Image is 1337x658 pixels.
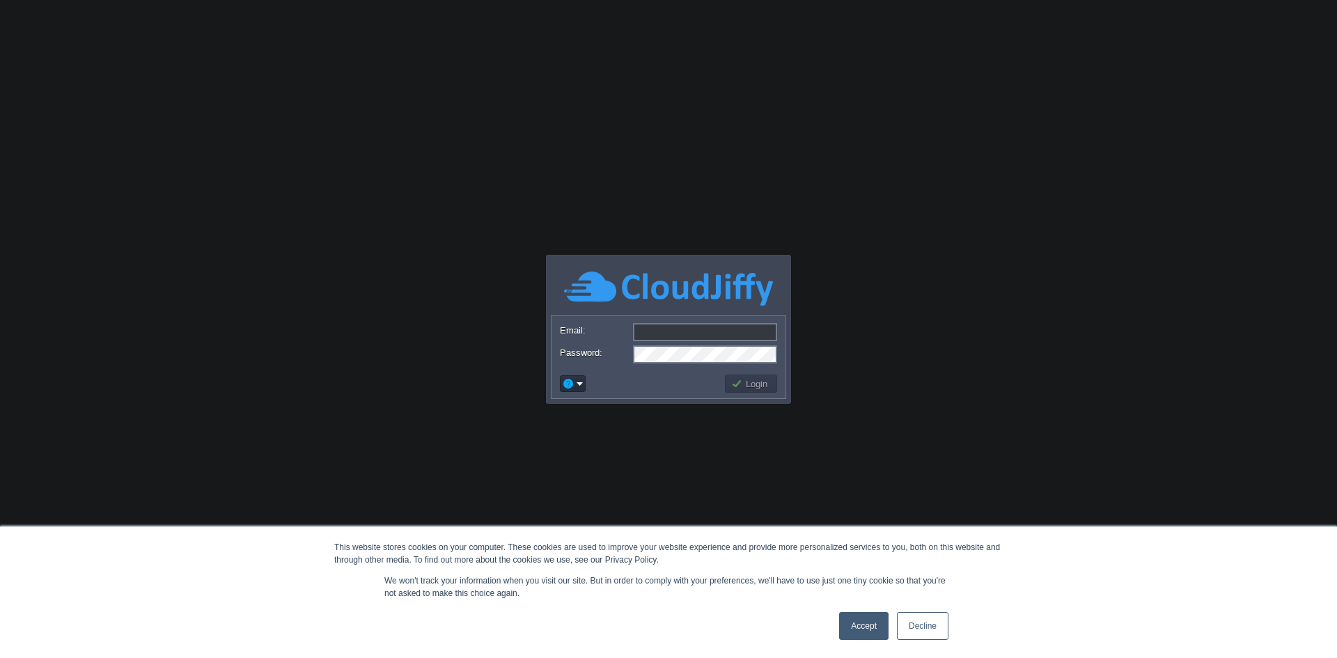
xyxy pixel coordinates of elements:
div: This website stores cookies on your computer. These cookies are used to improve your website expe... [334,541,1003,566]
a: Decline [897,612,948,640]
p: We won't track your information when you visit our site. But in order to comply with your prefere... [384,574,953,600]
label: Password: [560,345,632,360]
img: CloudJiffy [564,269,773,308]
label: Email: [560,323,632,338]
button: Login [731,377,772,390]
a: Accept [839,612,889,640]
